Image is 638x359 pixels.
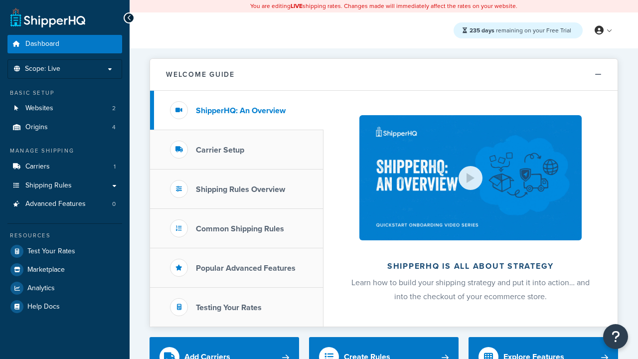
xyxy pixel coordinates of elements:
[25,123,48,132] span: Origins
[25,200,86,208] span: Advanced Features
[196,106,286,115] h3: ShipperHQ: An Overview
[27,303,60,311] span: Help Docs
[112,123,116,132] span: 4
[25,181,72,190] span: Shipping Rules
[603,324,628,349] button: Open Resource Center
[7,118,122,137] a: Origins4
[196,264,296,273] h3: Popular Advanced Features
[7,158,122,176] a: Carriers1
[7,195,122,213] a: Advanced Features0
[7,177,122,195] a: Shipping Rules
[7,35,122,53] a: Dashboard
[112,104,116,113] span: 2
[27,284,55,293] span: Analytics
[7,99,122,118] li: Websites
[27,247,75,256] span: Test Your Rates
[150,59,618,91] button: Welcome Guide
[7,147,122,155] div: Manage Shipping
[7,231,122,240] div: Resources
[114,163,116,171] span: 1
[112,200,116,208] span: 0
[7,279,122,297] a: Analytics
[7,195,122,213] li: Advanced Features
[196,303,262,312] h3: Testing Your Rates
[25,65,60,73] span: Scope: Live
[166,71,235,78] h2: Welcome Guide
[7,261,122,279] a: Marketplace
[7,118,122,137] li: Origins
[470,26,494,35] strong: 235 days
[196,185,285,194] h3: Shipping Rules Overview
[25,104,53,113] span: Websites
[27,266,65,274] span: Marketplace
[7,242,122,260] a: Test Your Rates
[7,298,122,316] a: Help Docs
[7,158,122,176] li: Carriers
[359,115,582,240] img: ShipperHQ is all about strategy
[196,224,284,233] h3: Common Shipping Rules
[7,89,122,97] div: Basic Setup
[351,277,590,302] span: Learn how to build your shipping strategy and put it into action… and into the checkout of your e...
[196,146,244,155] h3: Carrier Setup
[25,40,59,48] span: Dashboard
[350,262,591,271] h2: ShipperHQ is all about strategy
[291,1,303,10] b: LIVE
[7,99,122,118] a: Websites2
[25,163,50,171] span: Carriers
[470,26,571,35] span: remaining on your Free Trial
